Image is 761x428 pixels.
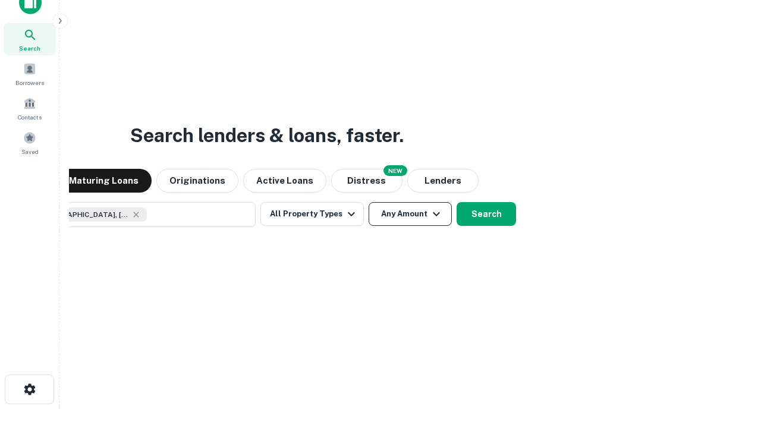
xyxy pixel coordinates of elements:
span: Search [19,43,40,53]
a: Borrowers [4,58,56,90]
a: Search [4,23,56,55]
button: All Property Types [260,202,364,226]
span: Saved [21,147,39,156]
button: Originations [156,169,238,193]
button: Active Loans [243,169,326,193]
iframe: Chat Widget [702,333,761,390]
button: [GEOGRAPHIC_DATA], [GEOGRAPHIC_DATA], [GEOGRAPHIC_DATA] [18,202,256,227]
a: Saved [4,127,56,159]
button: Lenders [407,169,479,193]
button: Any Amount [369,202,452,226]
button: Maturing Loans [56,169,152,193]
button: Search [457,202,516,226]
span: Borrowers [15,78,44,87]
div: NEW [383,165,407,176]
h3: Search lenders & loans, faster. [130,121,404,150]
span: [GEOGRAPHIC_DATA], [GEOGRAPHIC_DATA], [GEOGRAPHIC_DATA] [40,209,129,220]
button: Search distressed loans with lien and other non-mortgage details. [331,169,402,193]
a: Contacts [4,92,56,124]
span: Contacts [18,112,42,122]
